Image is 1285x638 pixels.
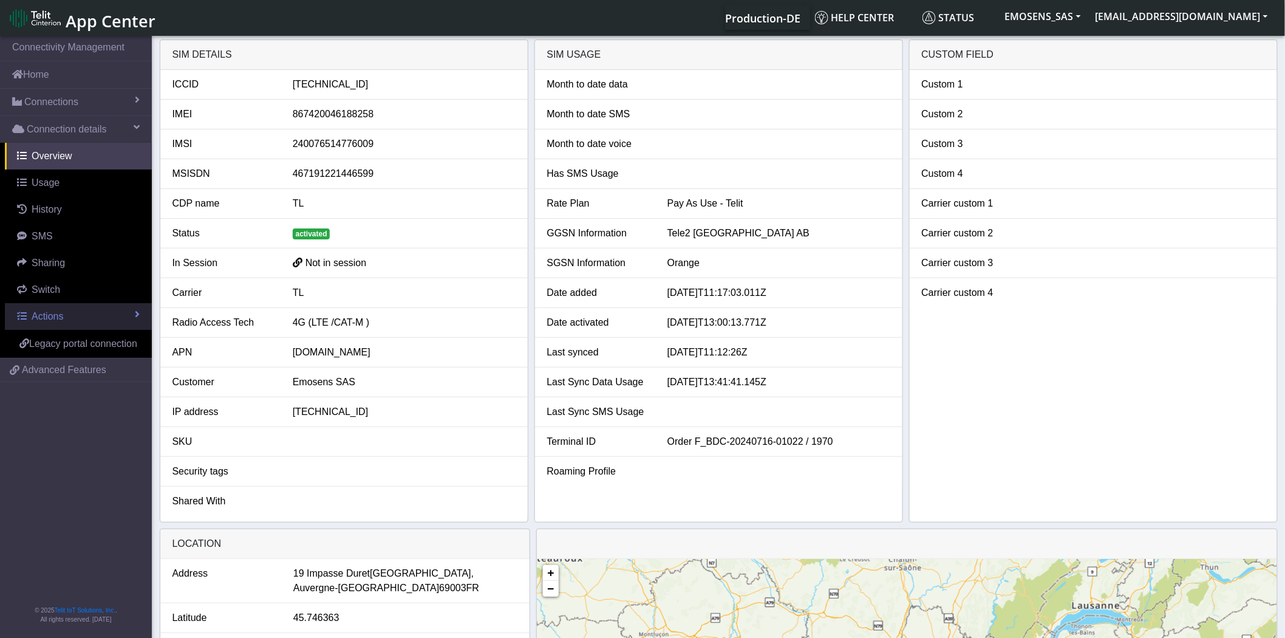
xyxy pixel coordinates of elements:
[538,137,658,151] div: Month to date voice
[439,581,466,595] span: 69003
[284,77,525,92] div: [TECHNICAL_ID]
[163,226,284,241] div: Status
[163,137,284,151] div: IMSI
[160,40,528,70] div: SIM details
[910,40,1277,70] div: Custom field
[538,196,658,211] div: Rate Plan
[24,95,78,109] span: Connections
[27,122,107,137] span: Connection details
[22,363,106,377] span: Advanced Features
[658,315,899,330] div: [DATE]T13:00:13.771Z
[918,5,998,30] a: Status
[922,11,975,24] span: Status
[913,166,1033,181] div: Custom 4
[284,107,525,122] div: 867420046188258
[538,464,658,479] div: Roaming Profile
[163,77,284,92] div: ICCID
[538,286,658,300] div: Date added
[163,494,284,509] div: Shared With
[29,338,137,349] span: Legacy portal connection
[998,5,1088,27] button: EMOSENS_SAS
[810,5,918,30] a: Help center
[5,196,152,223] a: History
[922,11,936,24] img: status.svg
[32,258,65,268] span: Sharing
[913,137,1033,151] div: Custom 3
[163,566,284,595] div: Address
[913,196,1033,211] div: Carrier custom 1
[913,77,1033,92] div: Custom 1
[32,177,60,188] span: Usage
[163,405,284,419] div: IP address
[284,345,525,360] div: [DOMAIN_NAME]
[163,107,284,122] div: IMEI
[10,5,154,31] a: App Center
[163,166,284,181] div: MSISDN
[538,256,658,270] div: SGSN Information
[163,611,284,625] div: Latitude
[538,166,658,181] div: Has SMS Usage
[284,405,525,419] div: [TECHNICAL_ID]
[543,581,559,597] a: Zoom out
[913,286,1033,300] div: Carrier custom 4
[913,256,1033,270] div: Carrier custom 3
[538,226,658,241] div: GGSN Information
[658,196,899,211] div: Pay As Use - Telit
[913,107,1033,122] div: Custom 2
[293,228,330,239] span: activated
[32,151,72,161] span: Overview
[163,375,284,389] div: Customer
[55,607,115,614] a: Telit IoT Solutions, Inc.
[538,107,658,122] div: Month to date SMS
[284,166,525,181] div: 467191221446599
[163,345,284,360] div: APN
[535,40,902,70] div: SIM usage
[284,315,525,330] div: 4G (LTE /CAT-M )
[658,375,899,389] div: [DATE]T13:41:41.145Z
[160,529,530,559] div: LOCATION
[305,258,367,268] span: Not in session
[815,11,828,24] img: knowledge.svg
[725,5,800,30] a: Your current platform instance
[913,226,1033,241] div: Carrier custom 2
[293,566,370,581] span: 19 Impasse Duret
[293,581,439,595] span: Auvergne-[GEOGRAPHIC_DATA]
[163,286,284,300] div: Carrier
[5,250,152,276] a: Sharing
[658,345,899,360] div: [DATE]T11:12:26Z
[5,143,152,170] a: Overview
[726,11,801,26] span: Production-DE
[32,231,53,241] span: SMS
[538,434,658,449] div: Terminal ID
[5,223,152,250] a: SMS
[466,581,479,595] span: FR
[658,226,899,241] div: Tele2 [GEOGRAPHIC_DATA] AB
[1088,5,1275,27] button: [EMAIL_ADDRESS][DOMAIN_NAME]
[66,10,155,32] span: App Center
[658,256,899,270] div: Orange
[538,405,658,419] div: Last Sync SMS Usage
[163,464,284,479] div: Security tags
[163,434,284,449] div: SKU
[32,284,60,295] span: Switch
[658,434,899,449] div: Order F_BDC-20240716-01022 / 1970
[5,276,152,303] a: Switch
[538,375,658,389] div: Last Sync Data Usage
[370,566,474,581] span: [GEOGRAPHIC_DATA],
[284,375,525,389] div: Emosens SAS
[163,315,284,330] div: Radio Access Tech
[815,11,895,24] span: Help center
[284,286,525,300] div: TL
[32,311,63,321] span: Actions
[163,256,284,270] div: In Session
[5,303,152,330] a: Actions
[284,196,525,211] div: TL
[543,565,559,581] a: Zoom in
[163,196,284,211] div: CDP name
[538,315,658,330] div: Date activated
[284,611,527,625] div: 45.746363
[538,345,658,360] div: Last synced
[284,137,525,151] div: 240076514776009
[32,204,62,214] span: History
[538,77,658,92] div: Month to date data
